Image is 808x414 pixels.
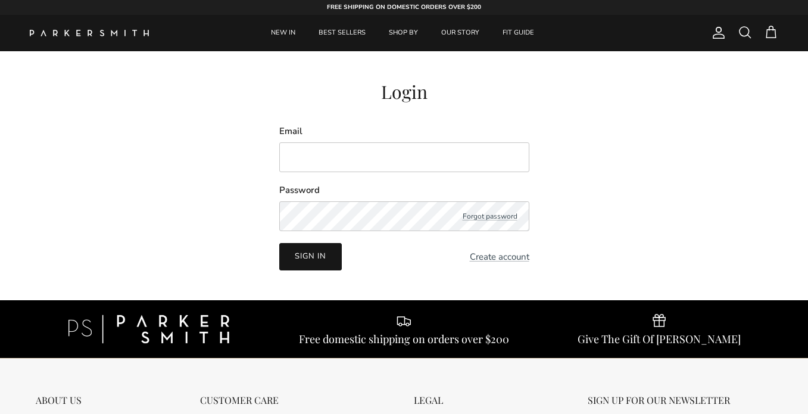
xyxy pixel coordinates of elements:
[463,211,517,221] a: Forgot password
[36,394,82,406] div: ABOUT US
[414,394,469,406] div: LEGAL
[492,15,545,51] a: FIT GUIDE
[200,394,295,406] div: CUSTOMER CARE
[470,250,529,264] a: Create account
[707,26,726,40] a: Account
[378,15,429,51] a: SHOP BY
[279,243,342,270] button: Sign in
[578,332,741,345] div: Give The Gift Of [PERSON_NAME]
[588,394,772,406] div: SIGN UP FOR OUR NEWSLETTER
[308,15,376,51] a: BEST SELLERS
[30,30,149,36] img: Parker Smith
[327,3,481,11] strong: FREE SHIPPING ON DOMESTIC ORDERS OVER $200
[279,81,529,102] h2: Login
[279,125,529,138] label: Email
[299,332,509,345] div: Free domestic shipping on orders over $200
[177,15,628,51] div: Primary
[430,15,490,51] a: OUR STORY
[279,184,529,197] label: Password
[260,15,306,51] a: NEW IN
